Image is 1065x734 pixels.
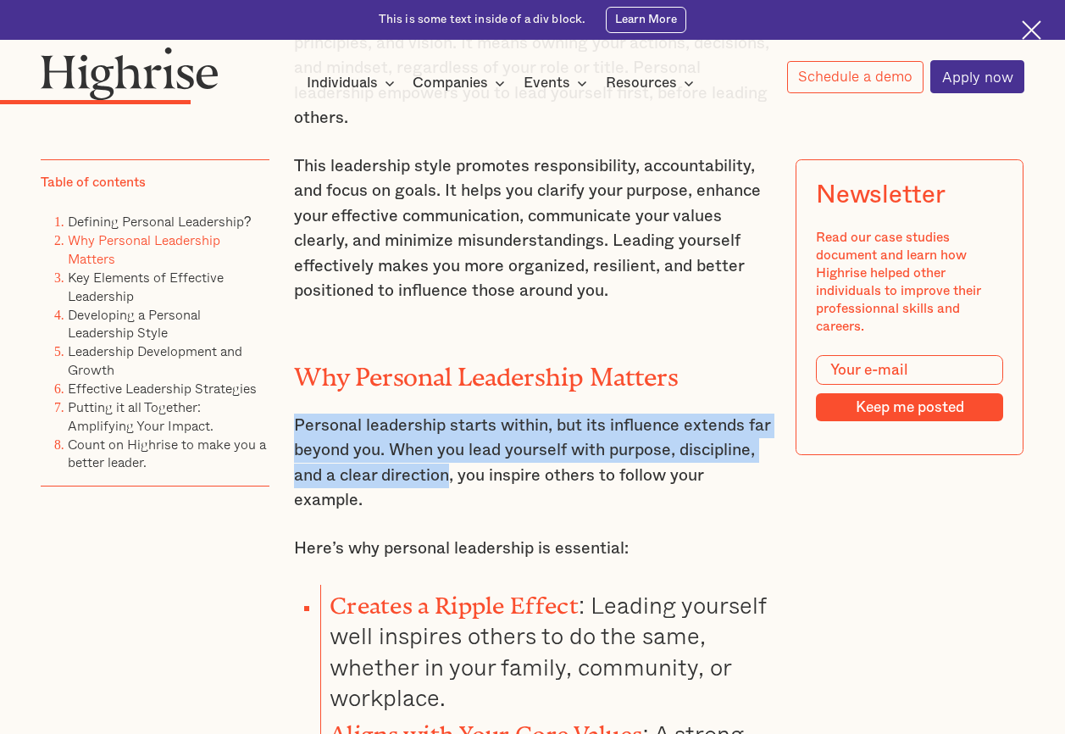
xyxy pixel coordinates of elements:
[606,73,699,93] div: Resources
[68,433,266,472] a: Count on Highrise to make you a better leader.
[307,73,400,93] div: Individuals
[294,154,772,303] p: This leadership style promotes responsibility, accountability, and focus on goals. It helps you c...
[817,355,1003,385] input: Your e-mail
[41,174,146,192] div: Table of contents
[330,592,579,607] strong: Creates a Ripple Effect
[930,60,1024,93] a: Apply now
[524,73,592,93] div: Events
[787,61,924,93] a: Schedule a demo
[320,585,771,714] li: : Leading yourself well inspires others to do the same, whether in your family, community, or wor...
[68,303,201,342] a: Developing a Personal Leadership Style
[817,229,1003,335] div: Read our case studies document and learn how Highrise helped other individuals to improve their p...
[413,73,488,93] div: Companies
[68,341,242,380] a: Leadership Development and Growth
[294,357,772,385] h2: Why Personal Leadership Matters
[817,393,1003,421] input: Keep me posted
[606,73,677,93] div: Resources
[379,12,586,28] div: This is some text inside of a div block.
[294,414,772,514] p: Personal leadership starts within, but its influence extends far beyond you. When you lead yourse...
[606,7,686,32] a: Learn More
[413,73,510,93] div: Companies
[294,537,772,561] p: Here’s why personal leadership is essential:
[817,181,946,209] div: Newsletter
[68,230,220,269] a: Why Personal Leadership Matters
[1022,20,1041,40] img: Cross icon
[68,378,257,398] a: Effective Leadership Strategies
[307,73,378,93] div: Individuals
[68,211,252,231] a: Defining Personal Leadership?
[817,355,1003,421] form: Modal Form
[41,47,219,100] img: Highrise logo
[68,397,214,436] a: Putting it all Together: Amplifying Your Impact.
[524,73,570,93] div: Events
[68,267,224,306] a: Key Elements of Effective Leadership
